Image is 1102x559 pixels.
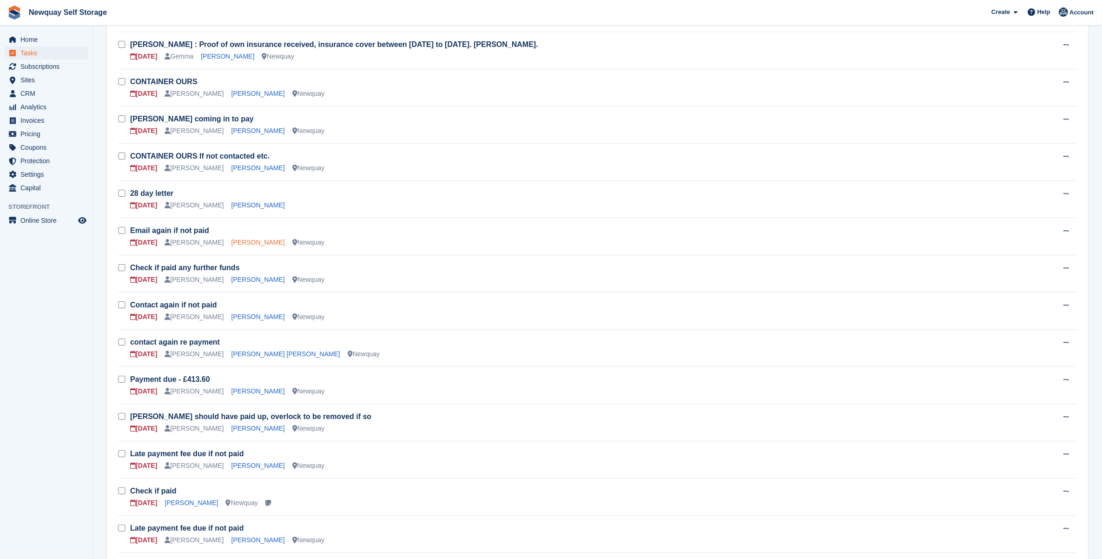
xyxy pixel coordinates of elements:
[130,264,240,272] a: Check if paid any further funds
[20,33,76,46] span: Home
[130,535,157,545] div: [DATE]
[130,487,177,495] a: Check if paid
[5,60,88,73] a: menu
[130,226,209,234] a: Email again if not paid
[231,276,285,283] a: [PERSON_NAME]
[130,89,157,99] div: [DATE]
[130,312,157,322] div: [DATE]
[20,154,76,167] span: Protection
[130,275,157,285] div: [DATE]
[20,214,76,227] span: Online Store
[5,181,88,194] a: menu
[165,386,224,396] div: [PERSON_NAME]
[20,114,76,127] span: Invoices
[165,312,224,322] div: [PERSON_NAME]
[292,126,324,136] div: Newquay
[5,33,88,46] a: menu
[130,152,270,160] a: CONTAINER OURS If not contacted etc.
[231,239,285,246] a: [PERSON_NAME]
[292,535,324,545] div: Newquay
[231,127,285,134] a: [PERSON_NAME]
[292,386,324,396] div: Newquay
[130,450,244,458] a: Late payment fee due if not paid
[165,200,224,210] div: [PERSON_NAME]
[231,536,285,544] a: [PERSON_NAME]
[130,413,371,420] a: [PERSON_NAME] should have paid up, overlock to be removed if so
[130,200,157,210] div: [DATE]
[226,498,258,508] div: Newquay
[130,78,198,86] a: CONTAINER OURS
[1037,7,1050,17] span: Help
[5,114,88,127] a: menu
[20,73,76,87] span: Sites
[130,238,157,247] div: [DATE]
[262,52,294,61] div: Newquay
[130,163,157,173] div: [DATE]
[5,87,88,100] a: menu
[130,126,157,136] div: [DATE]
[130,386,157,396] div: [DATE]
[991,7,1010,17] span: Create
[165,275,224,285] div: [PERSON_NAME]
[231,313,285,320] a: [PERSON_NAME]
[165,126,224,136] div: [PERSON_NAME]
[20,47,76,60] span: Tasks
[165,52,193,61] div: Gemma
[1059,7,1068,17] img: Colette Pearce
[231,164,285,172] a: [PERSON_NAME]
[292,275,324,285] div: Newquay
[20,100,76,113] span: Analytics
[20,87,76,100] span: CRM
[231,90,285,97] a: [PERSON_NAME]
[20,60,76,73] span: Subscriptions
[292,312,324,322] div: Newquay
[292,163,324,173] div: Newquay
[5,47,88,60] a: menu
[292,89,324,99] div: Newquay
[231,350,340,358] a: [PERSON_NAME] [PERSON_NAME]
[292,238,324,247] div: Newquay
[25,5,111,20] a: Newquay Self Storage
[130,40,538,48] a: [PERSON_NAME] : Proof of own insurance received, insurance cover between [DATE] to [DATE]. [PERSO...
[292,461,324,471] div: Newquay
[130,524,244,532] a: Late payment fee due if not paid
[348,349,380,359] div: Newquay
[5,141,88,154] a: menu
[130,52,157,61] div: [DATE]
[231,462,285,469] a: [PERSON_NAME]
[8,202,92,212] span: Storefront
[130,424,157,433] div: [DATE]
[77,215,88,226] a: Preview store
[165,424,224,433] div: [PERSON_NAME]
[130,189,173,197] a: 28 day letter
[130,338,220,346] a: contact again re payment
[5,168,88,181] a: menu
[5,127,88,140] a: menu
[130,115,254,123] a: [PERSON_NAME] coming in to pay
[231,387,285,395] a: [PERSON_NAME]
[165,535,224,545] div: [PERSON_NAME]
[231,201,285,209] a: [PERSON_NAME]
[5,100,88,113] a: menu
[201,53,254,60] a: [PERSON_NAME]
[130,349,157,359] div: [DATE]
[165,238,224,247] div: [PERSON_NAME]
[20,127,76,140] span: Pricing
[5,214,88,227] a: menu
[7,6,21,20] img: stora-icon-8386f47178a22dfd0bd8f6a31ec36ba5ce8667c1dd55bd0f319d3a0aa187defe.svg
[20,181,76,194] span: Capital
[130,375,210,383] a: Payment due - £413.60
[292,424,324,433] div: Newquay
[5,73,88,87] a: menu
[20,168,76,181] span: Settings
[165,89,224,99] div: [PERSON_NAME]
[165,461,224,471] div: [PERSON_NAME]
[165,499,218,506] a: [PERSON_NAME]
[165,163,224,173] div: [PERSON_NAME]
[130,301,217,309] a: Contact again if not paid
[130,498,157,508] div: [DATE]
[130,461,157,471] div: [DATE]
[20,141,76,154] span: Coupons
[1069,8,1094,17] span: Account
[165,349,224,359] div: [PERSON_NAME]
